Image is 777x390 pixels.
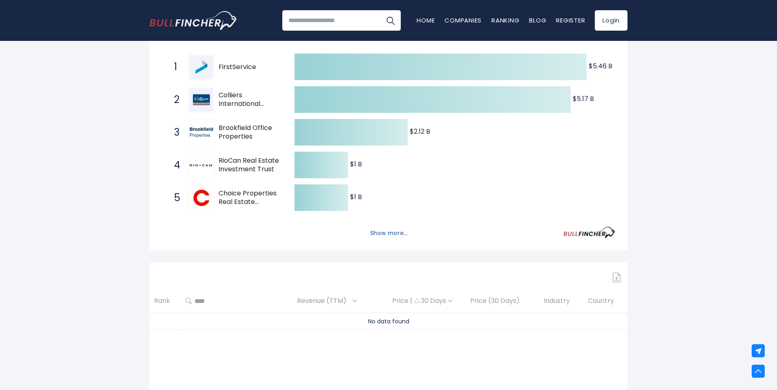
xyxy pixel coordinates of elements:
[170,60,178,74] span: 1
[556,16,585,25] a: Register
[595,10,627,31] a: Login
[219,63,280,72] span: FirstService
[573,94,594,103] text: $5.17 B
[297,295,351,307] span: Revenue (TTM)
[190,88,213,112] img: Colliers International Group
[350,192,362,202] text: $1 B
[219,157,280,174] span: RioCan Real Estate Investment Trust
[466,289,539,313] th: Price (30 Days)
[170,158,178,172] span: 4
[150,289,181,313] th: Rank
[150,11,237,30] a: Go to homepage
[219,124,280,141] span: Brookfield Office Properties
[150,11,238,30] img: Bullfincher logo
[491,16,519,25] a: Ranking
[150,313,627,330] td: No data found
[190,127,213,138] img: Brookfield Office Properties
[410,127,430,136] text: $2.12 B
[417,16,435,25] a: Home
[190,164,213,166] img: RioCan Real Estate Investment Trust
[383,297,461,305] div: Price | 30 Days
[170,93,178,107] span: 2
[444,16,482,25] a: Companies
[219,91,280,108] span: Colliers International Group
[529,16,546,25] a: Blog
[170,191,178,205] span: 5
[190,186,213,210] img: Choice Properties Real Estate Investment Trust
[190,55,213,79] img: FirstService
[170,126,178,139] span: 3
[219,189,280,206] span: Choice Properties Real Estate Investment Trust
[380,10,401,31] button: Search
[589,61,612,71] text: $5.46 B
[539,289,583,313] th: Industry
[365,226,412,240] button: Show more...
[350,159,362,169] text: $1 B
[583,289,627,313] th: Country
